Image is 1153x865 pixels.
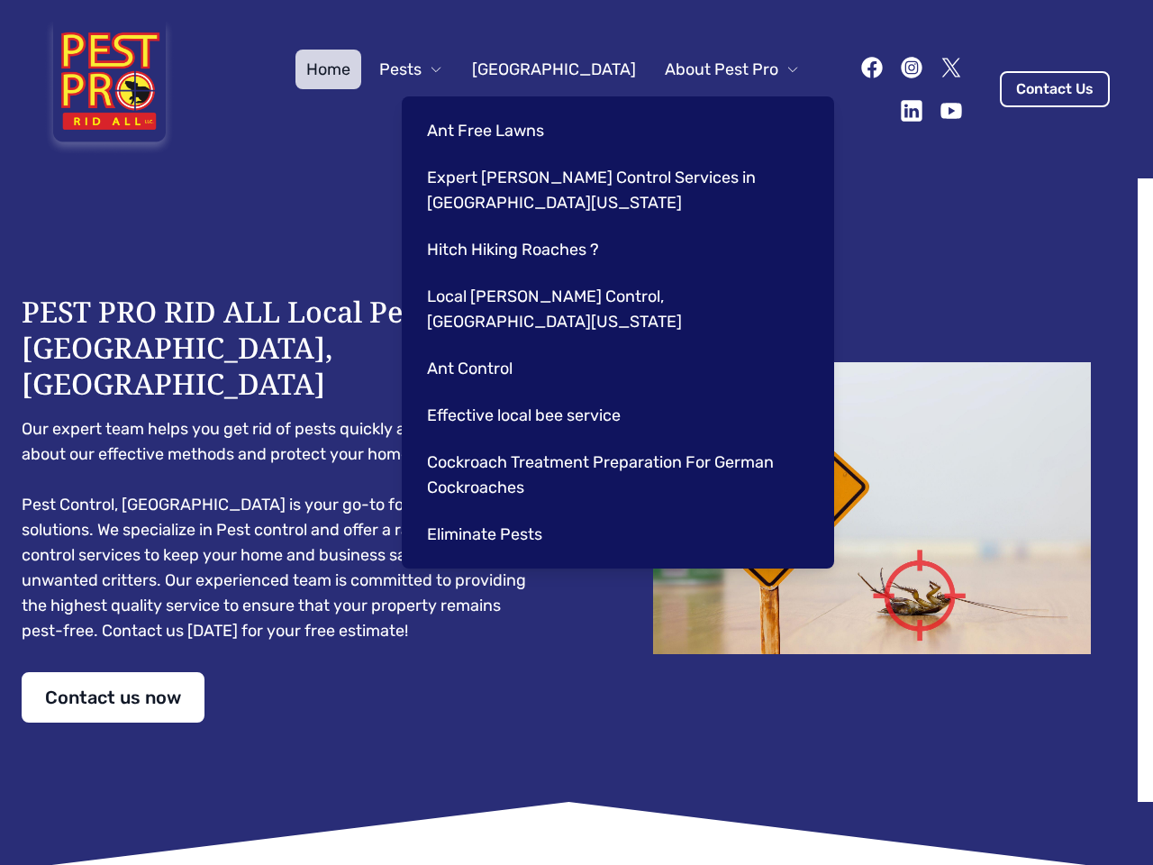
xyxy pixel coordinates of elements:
a: Effective local bee service [416,396,813,435]
a: Blog [667,89,722,129]
a: Cockroach Treatment Preparation For German Cockroaches [416,442,813,507]
a: Expert [PERSON_NAME] Control Services in [GEOGRAPHIC_DATA][US_STATE] [416,158,813,223]
span: Pests [379,57,422,82]
a: Ant Control [416,349,813,388]
a: Eliminate Pests [416,514,813,554]
span: About Pest Pro [665,57,778,82]
a: Contact [729,89,811,129]
img: Pest Pro Rid All [43,22,176,157]
a: Home [295,50,361,89]
a: Ant Free Lawns [416,111,813,150]
a: Hitch Hiking Roaches ? [416,230,813,269]
a: Local [PERSON_NAME] Control, [GEOGRAPHIC_DATA][US_STATE] [416,277,813,341]
a: Contact us now [22,672,204,723]
button: About Pest Pro [654,50,811,89]
pre: Our expert team helps you get rid of pests quickly and safely. Learn about our effective methods ... [22,416,540,643]
a: [GEOGRAPHIC_DATA] [461,50,647,89]
h1: PEST PRO RID ALL Local Pest Control [GEOGRAPHIC_DATA], [GEOGRAPHIC_DATA] [22,294,540,402]
button: Pests [368,50,454,89]
button: Pest Control Community B2B [397,89,659,129]
a: Contact Us [1000,71,1110,107]
img: Dead cockroach on floor with caution sign pest control [613,362,1131,654]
